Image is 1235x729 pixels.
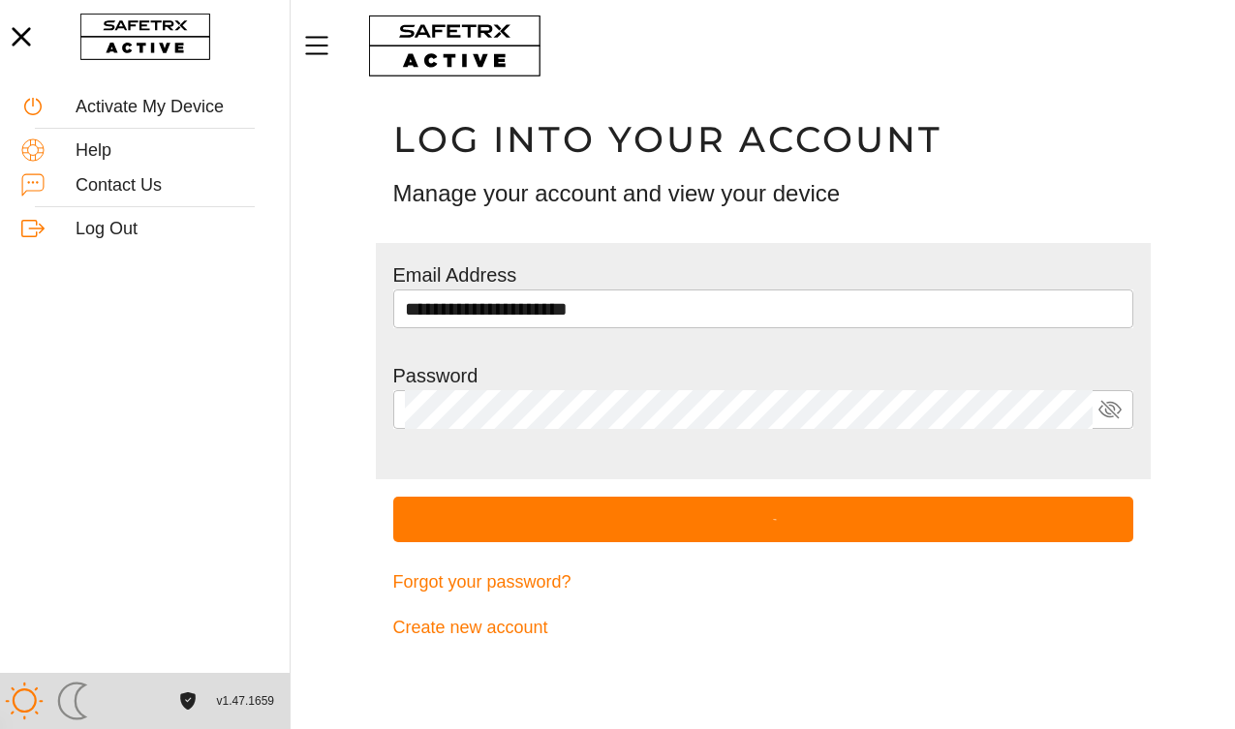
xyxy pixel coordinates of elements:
img: ModeDark.svg [53,682,92,720]
div: Activate My Device [76,97,268,118]
div: Contact Us [76,175,268,197]
a: Forgot your password? [393,560,1133,605]
span: v1.47.1659 [217,691,274,712]
h1: Log into your account [393,117,1133,162]
button: v1.47.1659 [205,685,286,717]
img: ModeLight.svg [5,682,44,720]
h3: Manage your account and view your device [393,177,1133,210]
img: ContactUs.svg [21,173,45,197]
span: Forgot your password? [393,567,571,597]
label: Email Address [393,264,517,286]
div: Help [76,140,268,162]
img: Help.svg [21,138,45,162]
button: Menu [300,25,349,66]
a: Create new account [393,605,1133,651]
label: Password [393,365,479,386]
a: License Agreement [174,692,201,709]
span: Create new account [393,613,548,643]
div: Log Out [76,219,268,240]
